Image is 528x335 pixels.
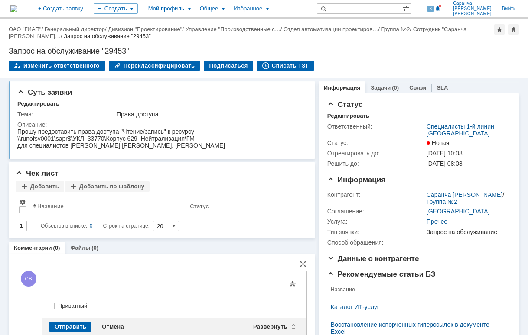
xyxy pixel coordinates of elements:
a: Сотрудник "Саранча [PERSON_NAME]… [9,26,467,39]
a: Дивизион "Проектирование" [108,26,182,32]
span: Чек-лист [16,169,59,177]
a: Саранча [PERSON_NAME] [427,191,502,198]
span: СВ [21,271,36,287]
div: / [9,26,467,39]
a: Отдел автоматизации проектиров… [284,26,378,32]
a: SLA [437,84,448,91]
th: Статус [186,195,301,217]
div: Запрос на обслуживание [427,229,507,235]
div: / [427,191,507,205]
a: Задачи [371,84,391,91]
div: / [9,26,45,32]
a: Специалисты 1-й линии [GEOGRAPHIC_DATA] [427,123,494,137]
div: Решить до: [327,160,425,167]
span: 8 [427,6,435,12]
a: Файлы [70,245,90,251]
span: Саранча [453,1,492,6]
div: (0) [91,245,98,251]
div: Добавить в избранное [494,24,505,35]
div: Создать [94,3,138,14]
a: Генеральный директор [45,26,105,32]
div: На всю страницу [300,261,306,267]
div: 0 [90,221,93,231]
span: Рекомендуемые статьи БЗ [327,270,436,278]
span: Объектов в списке: [41,223,87,229]
span: [PERSON_NAME] [453,6,492,11]
div: Описание: [17,121,305,128]
div: Запрос на обслуживание "29453" [9,47,519,55]
div: Ответственный: [327,123,425,130]
div: Контрагент: [327,191,425,198]
div: Тема: [17,111,115,118]
div: Сделать домашней страницей [508,24,519,35]
span: [PERSON_NAME] [453,11,492,16]
a: Комментарии [14,245,52,251]
div: Услуга: [327,218,425,225]
div: Права доступа [117,111,303,118]
span: Расширенный поиск [402,4,411,12]
a: Прочее [427,218,447,225]
div: Статус: [327,139,425,146]
span: Статус [327,100,362,109]
a: Перейти на домашнюю страницу [10,5,17,12]
span: Суть заявки [17,88,72,97]
a: [GEOGRAPHIC_DATA] [427,208,490,215]
div: Статус [190,203,209,209]
a: Каталог ИТ-услуг [331,303,500,310]
a: ОАО "ГИАП" [9,26,41,32]
i: Строк на странице: [41,221,150,231]
div: Редактировать [17,100,59,107]
div: Отреагировать до: [327,150,425,157]
span: Данные о контрагенте [327,254,419,263]
a: Группа №2 [381,26,410,32]
div: / [381,26,413,32]
th: Название [29,195,186,217]
div: (0) [392,84,399,91]
th: Название [327,281,504,298]
span: [DATE] 08:08 [427,160,463,167]
div: Запрос на обслуживание "29453" [64,33,151,39]
span: Показать панель инструментов [287,279,298,289]
div: / [108,26,185,32]
a: Восстановление испорченных гиперссылок в документе Excel [331,321,500,335]
img: logo [10,5,17,12]
span: Информация [327,176,385,184]
a: Связи [409,84,426,91]
div: / [186,26,284,32]
div: Тип заявки: [327,229,425,235]
label: Приватный [58,303,300,309]
span: [DATE] 10:08 [427,150,463,157]
div: (0) [53,245,60,251]
div: / [284,26,381,32]
a: Группа №2 [427,198,457,205]
a: Информация [324,84,360,91]
span: Настройки [19,199,26,206]
a: Управление "Производственные с… [186,26,280,32]
div: Название [37,203,64,209]
div: Способ обращения: [327,239,425,246]
span: Новая [427,139,450,146]
div: Соглашение: [327,208,425,215]
div: / [45,26,108,32]
div: Редактировать [327,113,369,119]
